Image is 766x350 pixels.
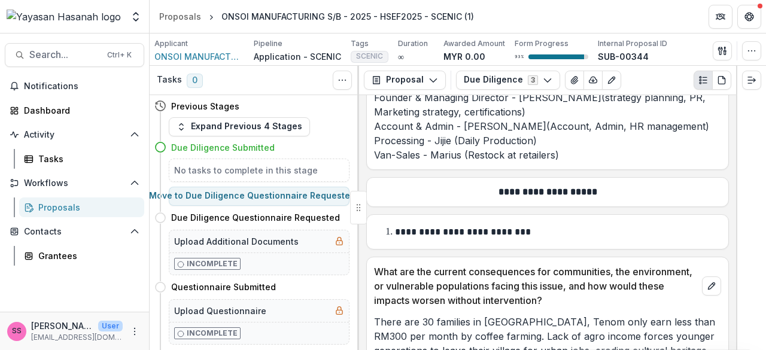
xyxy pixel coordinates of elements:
a: Proposals [154,8,206,25]
nav: breadcrumb [154,8,479,25]
button: Partners [709,5,732,29]
div: Proposals [159,10,201,23]
a: Tasks [19,149,144,169]
button: Edit as form [602,71,621,90]
span: 0 [187,74,203,88]
h5: Upload Questionnaire [174,305,266,317]
button: edit [702,276,721,296]
button: Toggle View Cancelled Tasks [333,71,352,90]
p: Applicant [154,38,188,49]
button: Expand right [742,71,761,90]
div: ONSOI MANUFACTURING S/B - 2025 - HSEF2025 - SCENIC (1) [221,10,474,23]
h3: Tasks [157,75,182,85]
button: Open Activity [5,125,144,144]
button: Open entity switcher [127,5,144,29]
p: Awarded Amount [443,38,505,49]
p: What are the current consequences for communities, the environment, or vulnerable populations fac... [374,264,697,308]
p: [PERSON_NAME] [31,319,93,332]
div: Dashboard [24,104,135,117]
p: [EMAIL_ADDRESS][DOMAIN_NAME] [31,332,123,343]
div: Ctrl + K [105,48,134,62]
a: Grantees [19,246,144,266]
span: Contacts [24,227,125,237]
button: Plaintext view [694,71,713,90]
button: Proposal [364,71,446,90]
h5: Upload Additional Documents [174,235,299,248]
button: More [127,324,142,339]
p: SUB-00344 [598,50,649,63]
h4: Previous Stages [171,100,239,112]
div: Grantees [38,249,135,262]
p: ∞ [398,50,404,63]
p: MYR 0.00 [443,50,485,63]
button: PDF view [712,71,731,90]
span: Activity [24,130,125,140]
button: Move to Due Diligence Questionnaire Requested [169,187,349,206]
button: View Attached Files [565,71,584,90]
p: 93 % [515,53,524,61]
p: Duration [398,38,428,49]
p: Pipeline [254,38,282,49]
button: Due Diligence3 [456,71,560,90]
a: ONSOI MANUFACTURING S/B [154,50,244,63]
button: Notifications [5,77,144,96]
div: Tasks [38,153,135,165]
span: Notifications [24,81,139,92]
button: Open Contacts [5,222,144,241]
div: Proposals [38,201,135,214]
p: Tags [351,38,369,49]
img: Yayasan Hasanah logo [7,10,121,24]
p: Form Progress [515,38,569,49]
button: Expand Previous 4 Stages [169,117,310,136]
button: Open Workflows [5,174,144,193]
h4: Due Diligence Submitted [171,141,275,154]
span: Search... [29,49,100,60]
a: Proposals [19,197,144,217]
p: Founder & Managing Director - [PERSON_NAME](strategy planning, PR, Marketing strategy, certificat... [374,90,721,162]
h5: No tasks to complete in this stage [174,164,344,176]
div: Shazrean Shah bin Saptu [12,327,22,335]
h4: Questionnaire Submitted [171,281,276,293]
a: Dashboard [5,101,144,120]
button: Search... [5,43,144,67]
h4: Due Diligence Questionnaire Requested [171,211,340,224]
span: Workflows [24,178,125,188]
p: User [98,321,123,331]
p: Incomplete [187,258,238,269]
span: SCENIC [356,52,383,60]
p: Internal Proposal ID [598,38,667,49]
p: Application - SCENIC [254,50,341,63]
p: Incomplete [187,328,238,339]
button: Get Help [737,5,761,29]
